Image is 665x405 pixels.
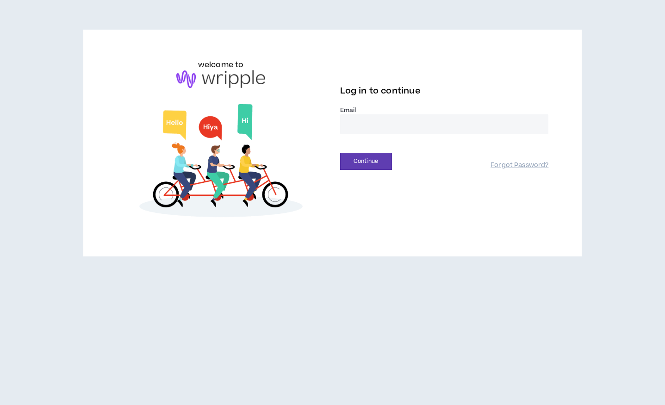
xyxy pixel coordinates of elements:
[491,161,548,170] a: Forgot Password?
[198,59,244,70] h6: welcome to
[176,70,265,88] img: logo-brand.png
[340,106,549,114] label: Email
[117,97,325,227] img: Welcome to Wripple
[340,153,392,170] button: Continue
[340,85,421,97] span: Log in to continue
